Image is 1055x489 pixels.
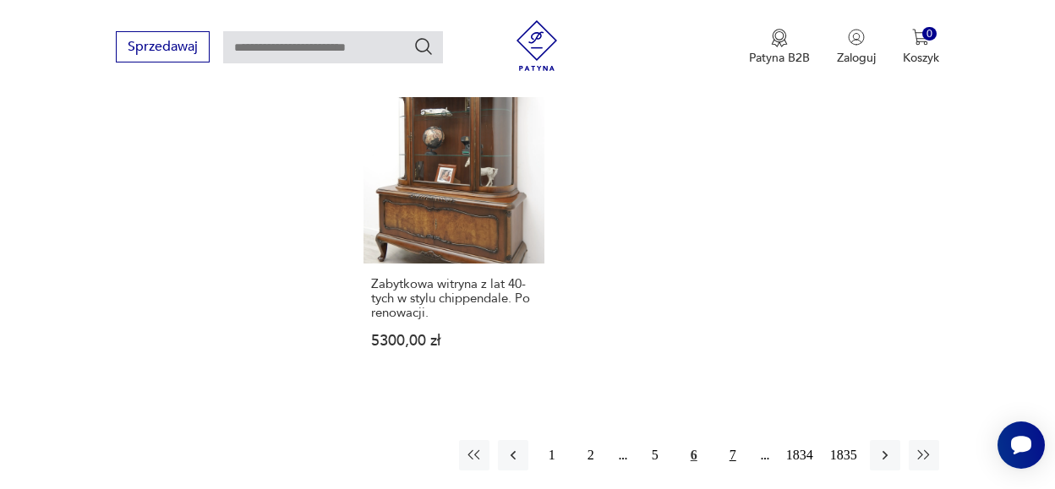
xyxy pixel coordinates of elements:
[116,31,210,62] button: Sprzedawaj
[364,83,544,380] a: Zabytkowa witryna z lat 40-tych w stylu chippendale. Po renowacji.Zabytkowa witryna z lat 40-tych...
[782,440,817,470] button: 1834
[826,440,861,470] button: 1835
[749,50,810,66] p: Patyna B2B
[837,29,876,66] button: Zaloguj
[576,440,606,470] button: 2
[511,20,562,71] img: Patyna - sklep z meblami i dekoracjami vintage
[903,50,939,66] p: Koszyk
[912,29,929,46] img: Ikona koszyka
[116,42,210,54] a: Sprzedawaj
[371,334,536,348] p: 5300,00 zł
[679,440,709,470] button: 6
[903,29,939,66] button: 0Koszyk
[749,29,810,66] button: Patyna B2B
[640,440,670,470] button: 5
[537,440,567,470] button: 1
[998,421,1045,469] iframe: Smartsupp widget button
[848,29,865,46] img: Ikonka użytkownika
[413,36,434,57] button: Szukaj
[837,50,876,66] p: Zaloguj
[922,27,937,41] div: 0
[771,29,788,47] img: Ikona medalu
[718,440,748,470] button: 7
[371,277,536,320] h3: Zabytkowa witryna z lat 40-tych w stylu chippendale. Po renowacji.
[749,29,810,66] a: Ikona medaluPatyna B2B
